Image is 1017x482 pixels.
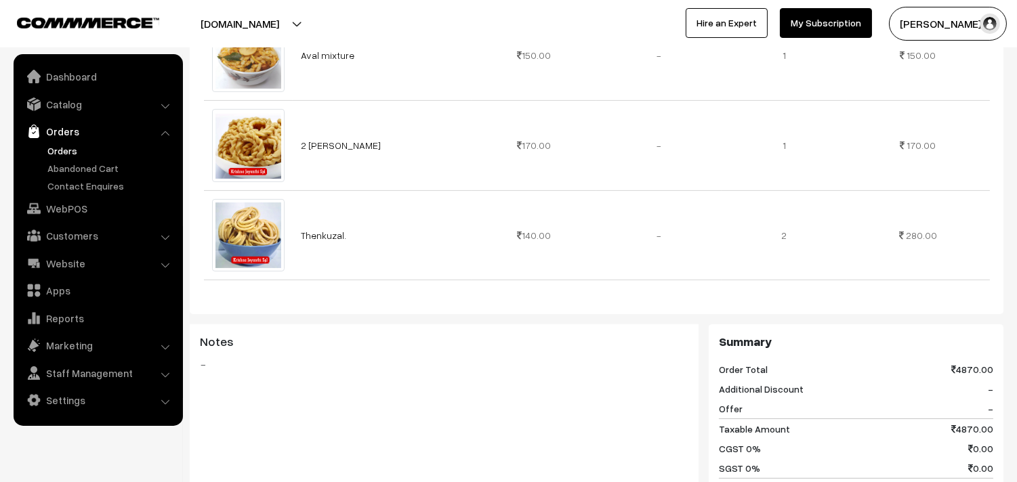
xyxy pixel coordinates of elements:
span: 1 [783,139,786,151]
a: Contact Enquires [44,179,178,193]
span: 150.00 [907,49,936,61]
span: Order Total [719,362,768,376]
span: 4870.00 [951,422,993,436]
blockquote: - [200,356,688,372]
td: - [596,100,722,190]
a: Thenkuzal. [301,229,346,241]
a: Reports [17,306,178,330]
span: 0.00 [968,441,993,456]
a: Apps [17,278,178,303]
a: COMMMERCE [17,14,136,30]
span: 140.00 [517,229,551,241]
td: - [596,190,722,280]
span: 2 [781,229,787,241]
button: [DOMAIN_NAME] [153,7,327,41]
a: Website [17,251,178,276]
span: 150.00 [517,49,551,61]
img: COMMMERCE [17,18,159,28]
span: 170.00 [907,139,936,151]
td: - [596,10,722,100]
a: Customers [17,223,178,248]
a: Settings [17,388,178,412]
h3: Summary [719,334,993,349]
span: 280.00 [906,229,937,241]
a: Marketing [17,333,178,357]
a: Staff Management [17,361,178,385]
a: Hire an Expert [686,8,768,38]
a: Orders [17,119,178,144]
span: 4870.00 [951,362,993,376]
a: WebPOS [17,196,178,221]
img: Krishna Jeyanthi7.jpg [212,199,285,272]
span: Offer [719,401,743,416]
a: Aval mixture [301,49,354,61]
img: Krishna Jeyanthi2.jpg [212,109,285,182]
a: Dashboard [17,64,178,89]
span: CGST 0% [719,441,761,456]
a: Orders [44,144,178,158]
h3: Notes [200,334,688,349]
span: 170.00 [517,139,551,151]
span: - [988,401,993,416]
span: Additional Discount [719,382,804,396]
img: user [980,14,1000,34]
a: Abandoned Cart [44,161,178,175]
a: Catalog [17,92,178,116]
span: - [988,382,993,396]
span: 1 [783,49,786,61]
button: [PERSON_NAME] s… [889,7,1007,41]
a: 2 [PERSON_NAME] [301,139,381,151]
a: My Subscription [780,8,872,38]
span: SGST 0% [719,461,760,475]
span: 0.00 [968,461,993,475]
img: Wepsite1.jpg [212,19,285,92]
span: Taxable Amount [719,422,790,436]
